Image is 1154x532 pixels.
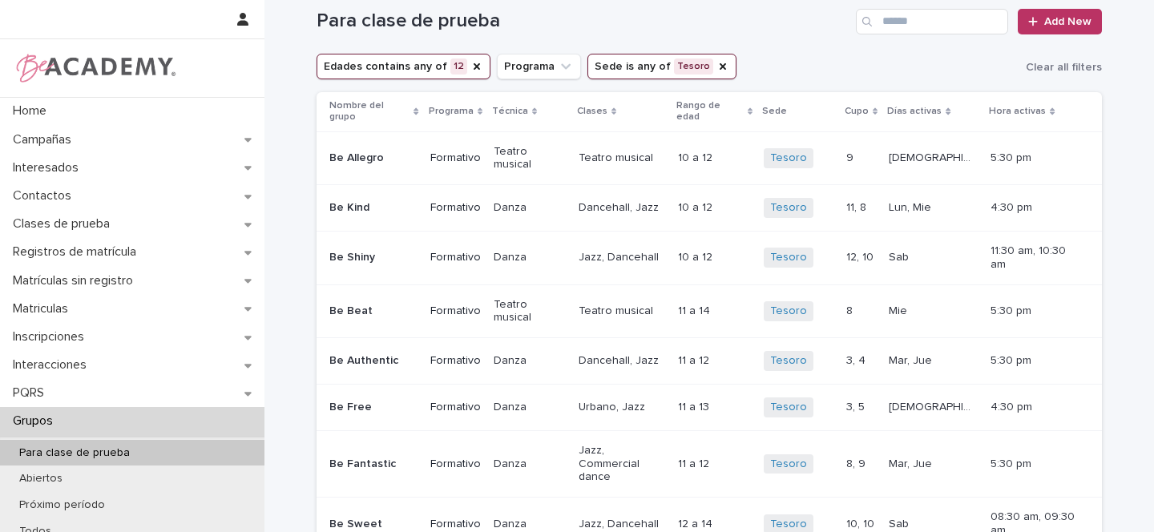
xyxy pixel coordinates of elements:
p: Formativo [430,518,481,531]
p: 3, 4 [846,351,869,368]
p: Teatro musical [494,298,566,325]
p: Interacciones [6,357,99,373]
p: [DEMOGRAPHIC_DATA], Mar [889,397,981,414]
p: Dancehall, Jazz [579,354,666,368]
p: 5:30 pm [991,304,1076,318]
tr: Be BeatFormativoTeatro musicalTeatro musical11 a 1411 a 14 Tesoro 88 MieMie 5:30 pm [317,284,1102,338]
p: PQRS [6,385,57,401]
p: Campañas [6,132,84,147]
p: Teatro musical [579,304,666,318]
p: Grupos [6,413,66,429]
p: Be Beat [329,304,418,318]
p: [DEMOGRAPHIC_DATA] [889,148,981,165]
p: Cupo [845,103,869,120]
p: Jazz, Commercial dance [579,444,666,484]
p: Danza [494,201,566,215]
p: Programa [429,103,474,120]
p: 12, 10 [846,248,877,264]
p: 11, 8 [846,198,870,215]
p: Nombre del grupo [329,97,410,127]
p: Formativo [430,201,481,215]
p: Clases de prueba [6,216,123,232]
img: WPrjXfSUmiLcdUfaYY4Q [13,52,177,84]
a: Tesoro [770,151,807,165]
p: Abiertos [6,472,75,486]
a: Tesoro [770,457,807,471]
p: Jazz, Dancehall [579,518,666,531]
p: 12 a 14 [678,514,716,531]
p: 11:30 am, 10:30 am [991,244,1076,272]
p: Danza [494,401,566,414]
p: Be Sweet [329,518,418,531]
p: 8 [846,301,856,318]
p: Registros de matrícula [6,244,149,260]
p: 11 a 12 [678,351,712,368]
tr: Be FreeFormativoDanzaUrbano, Jazz11 a 1311 a 13 Tesoro 3, 53, 5 [DEMOGRAPHIC_DATA], Mar[DEMOGRAPH... [317,384,1102,430]
p: Matriculas [6,301,81,316]
p: Inscripciones [6,329,97,345]
p: Home [6,103,59,119]
p: Be Free [329,401,418,414]
a: Tesoro [770,518,807,531]
p: Formativo [430,304,481,318]
a: Tesoro [770,304,807,318]
tr: Be AllegroFormativoTeatro musicalTeatro musical10 a 1210 a 12 Tesoro 99 [DEMOGRAPHIC_DATA][DEMOGR... [317,131,1102,185]
p: Contactos [6,188,84,204]
p: 4:30 pm [991,201,1076,215]
p: Danza [494,518,566,531]
p: Be Allegro [329,151,418,165]
p: 10 a 12 [678,198,716,215]
p: Sab [889,248,912,264]
p: Be Shiny [329,251,418,264]
p: Sede [762,103,787,120]
p: 8, 9 [846,454,869,471]
p: 5:30 pm [991,354,1076,368]
p: Jazz, Dancehall [579,251,666,264]
p: 10 a 12 [678,248,716,264]
tr: Be FantasticFormativoDanzaJazz, Commercial dance11 a 1211 a 12 Tesoro 8, 98, 9 Mar, JueMar, Jue 5... [317,430,1102,497]
p: Interesados [6,160,91,175]
p: Próximo período [6,498,118,512]
p: Danza [494,251,566,264]
a: Add New [1018,9,1102,34]
p: Mar, Jue [889,351,935,368]
p: Teatro musical [579,151,666,165]
p: 10 a 12 [678,148,716,165]
p: Be Authentic [329,354,418,368]
p: Hora activas [989,103,1046,120]
a: Tesoro [770,401,807,414]
p: 5:30 pm [991,151,1076,165]
tr: Be AuthenticFormativoDanzaDancehall, Jazz11 a 1211 a 12 Tesoro 3, 43, 4 Mar, JueMar, Jue 5:30 pm [317,338,1102,385]
p: 10, 10 [846,514,878,531]
span: Add New [1044,16,1091,27]
p: 11 a 12 [678,454,712,471]
p: Para clase de prueba [6,446,143,460]
button: Programa [497,54,581,79]
p: Formativo [430,151,481,165]
button: Edades [317,54,490,79]
p: Técnica [492,103,528,120]
h1: Para clase de prueba [317,10,849,33]
p: Dancehall, Jazz [579,201,666,215]
p: Danza [494,457,566,471]
input: Search [856,9,1008,34]
p: Teatro musical [494,145,566,172]
span: Clear all filters [1026,62,1102,73]
p: Danza [494,354,566,368]
a: Tesoro [770,201,807,215]
p: Matrículas sin registro [6,273,146,288]
a: Tesoro [770,354,807,368]
p: Be Kind [329,201,418,215]
p: Urbano, Jazz [579,401,666,414]
p: Formativo [430,457,481,471]
p: Formativo [430,354,481,368]
tr: Be KindFormativoDanzaDancehall, Jazz10 a 1210 a 12 Tesoro 11, 811, 8 Lun, MieLun, Mie 4:30 pm [317,185,1102,232]
p: Mie [889,301,910,318]
p: Lun, Mie [889,198,934,215]
button: Sede [587,54,736,79]
p: 11 a 13 [678,397,712,414]
p: 5:30 pm [991,457,1076,471]
p: Be Fantastic [329,457,418,471]
p: Formativo [430,401,481,414]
